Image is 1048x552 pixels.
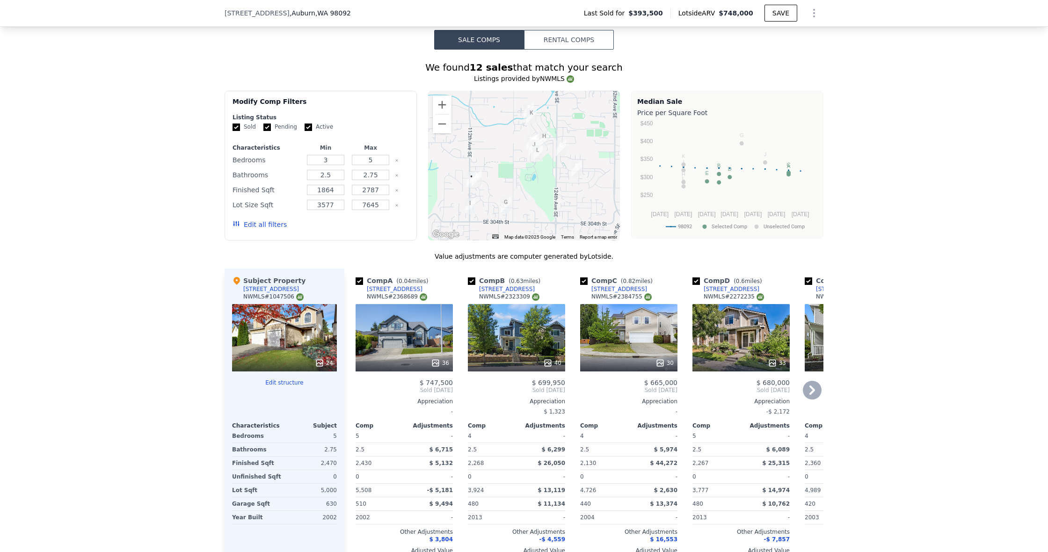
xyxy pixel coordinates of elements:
div: 2003 [805,511,851,524]
span: 4 [580,433,584,439]
div: Adjustments [517,422,565,429]
text: K [682,153,685,159]
div: Listing Status [233,114,409,121]
label: Pending [263,123,297,131]
a: [STREET_ADDRESS] [805,285,872,293]
button: Edit structure [232,379,337,386]
div: Finished Sqft [232,457,283,470]
img: NWMLS Logo [532,293,539,301]
span: $ 3,804 [429,536,453,543]
div: Comp E [805,276,881,285]
a: Report a map error [580,234,617,240]
span: $ 699,950 [532,379,565,386]
span: Lotside ARV [678,8,719,18]
button: Clear [395,174,399,177]
div: Subject [284,422,337,429]
img: NWMLS Logo [567,75,574,83]
img: NWMLS Logo [296,293,304,301]
span: -$ 2,172 [766,408,790,415]
span: 5 [356,433,359,439]
span: $ 13,119 [538,487,565,494]
span: 0.04 [399,278,411,284]
strong: 12 sales [470,62,513,73]
span: $ 25,315 [762,460,790,466]
div: Other Adjustments [468,528,565,536]
span: -$ 5,181 [427,487,453,494]
span: 4,726 [580,487,596,494]
div: Characteristics [233,144,301,152]
div: Garage Sqft [232,497,283,510]
span: $748,000 [719,9,753,17]
div: Listings provided by NWMLS [225,74,823,83]
div: 5,000 [286,484,337,497]
span: 4 [805,433,808,439]
div: - [580,405,677,418]
div: - [406,511,453,524]
div: NWMLS # 2368689 [367,293,427,301]
span: 5 [692,433,696,439]
div: Bathrooms [233,168,301,182]
a: [STREET_ADDRESS] [356,285,422,293]
span: $ 9,494 [429,501,453,507]
span: 0 [580,473,584,480]
div: 0 [286,470,337,483]
div: 30221 112th Pl SE [465,198,475,214]
span: $ 6,715 [429,446,453,453]
div: Comp [805,422,853,429]
text: B [717,163,720,168]
div: 29322 120th Ave SE [526,135,537,151]
div: 2013 [692,511,739,524]
span: $ 10,762 [762,501,790,507]
span: 480 [692,501,703,507]
img: NWMLS Logo [757,293,764,301]
span: $ 6,089 [766,446,790,453]
div: 24 [315,358,333,368]
div: Value adjustments are computer generated by Lotside . [225,252,823,261]
div: Bedrooms [233,153,301,167]
div: - [631,470,677,483]
span: [STREET_ADDRESS] [225,8,290,18]
text: [DATE] [651,211,669,218]
span: ( miles) [730,278,765,284]
div: NWMLS # 2323309 [479,293,539,301]
div: Adjustments [629,422,677,429]
div: 40 [543,358,561,368]
text: [DATE] [720,211,738,218]
span: ( miles) [505,278,544,284]
div: - [518,511,565,524]
span: 0 [692,473,696,480]
span: 440 [580,501,591,507]
span: $ 2,630 [654,487,677,494]
div: Other Adjustments [356,528,453,536]
div: 29413 121st Ave SE [529,140,539,156]
div: Bathrooms [232,443,283,456]
a: [STREET_ADDRESS] [468,285,535,293]
div: 29669 127th Pl SE [571,161,582,177]
a: Open this area in Google Maps (opens a new window) [430,228,461,240]
div: - [743,511,790,524]
div: Year Built [232,511,283,524]
button: Clear [395,203,399,207]
img: NWMLS Logo [644,293,652,301]
img: NWMLS Logo [420,293,427,301]
div: 2002 [286,511,337,524]
div: [STREET_ADDRESS] [367,285,422,293]
text: [DATE] [675,211,692,218]
div: - [631,429,677,443]
div: Price per Square Foot [637,106,817,119]
div: Adjustments [741,422,790,429]
div: NWMLS # 2258849 [816,293,876,301]
div: Comp [356,422,404,429]
span: $ 665,000 [644,379,677,386]
div: Comp C [580,276,656,285]
span: 0 [468,473,472,480]
div: NWMLS # 1047506 [243,293,304,301]
div: [STREET_ADDRESS] [816,285,872,293]
label: Sold [233,123,256,131]
div: 30 [655,358,674,368]
div: 2.5 [356,443,402,456]
text: [DATE] [792,211,809,218]
span: , Auburn [290,8,351,18]
div: - [406,429,453,443]
input: Sold [233,123,240,131]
